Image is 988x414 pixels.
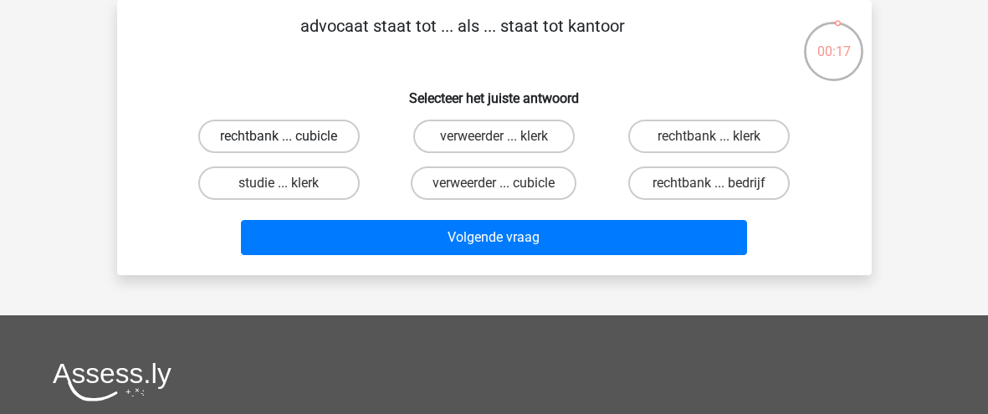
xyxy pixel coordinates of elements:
div: 00:17 [802,20,865,62]
label: verweerder ... klerk [413,120,575,153]
label: rechtbank ... klerk [628,120,790,153]
label: rechtbank ... cubicle [198,120,360,153]
p: advocaat staat tot ... als ... staat tot kantoor [144,13,782,64]
img: Assessly logo [53,362,171,401]
button: Volgende vraag [241,220,747,255]
label: verweerder ... cubicle [411,166,576,200]
label: rechtbank ... bedrijf [628,166,790,200]
h6: Selecteer het juiste antwoord [144,77,845,106]
label: studie ... klerk [198,166,360,200]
